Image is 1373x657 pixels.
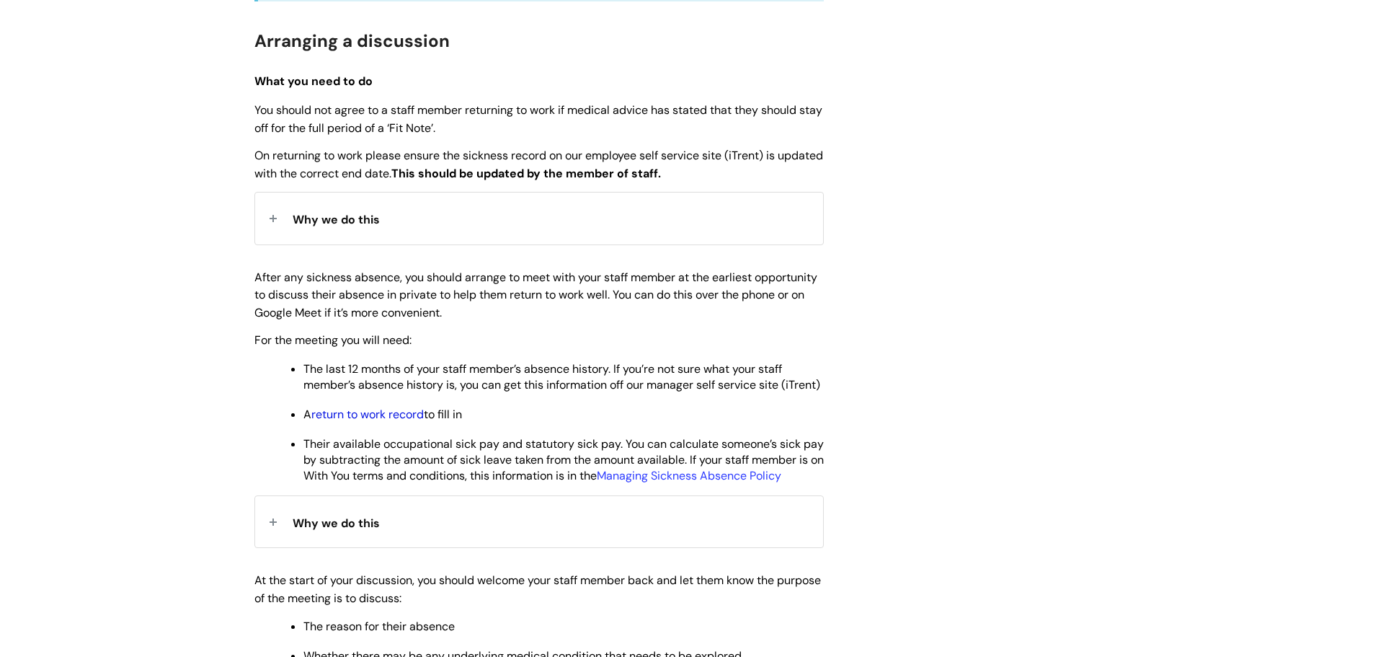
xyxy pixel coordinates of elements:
span: Why we do this [293,212,380,227]
span: The last 12 months of your staff member’s absence history. If you’re not sure what your staff mem... [303,361,820,392]
span: On returning to work please ensure the sickness record on our employee self service site (iTrent)... [254,148,823,181]
span: Why we do this [293,516,380,531]
span: After any sickness absence, you should arrange to meet with your staff member at the earliest opp... [254,270,817,321]
span: Arranging a discussion [254,30,450,52]
span: For the meeting you will need: [254,332,412,348]
a: Managing Sickness Absence Policy [597,468,781,483]
span: At the start of your discussion, you should welcome your staff member back and let them know the ... [254,573,821,606]
strong: This should be updated by the member of staff. [391,166,661,181]
a: return to work record [311,407,424,422]
span: Their available occupational sick pay and statutory sick pay. You can calculate someone’s sick pa... [303,436,824,483]
span: What you need to do [254,74,373,89]
span: A to fill in [303,407,462,422]
span: The reason for their absence [303,619,455,634]
span: You should not agree to a staff member returning to work if medical advice has stated that they s... [254,102,822,136]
